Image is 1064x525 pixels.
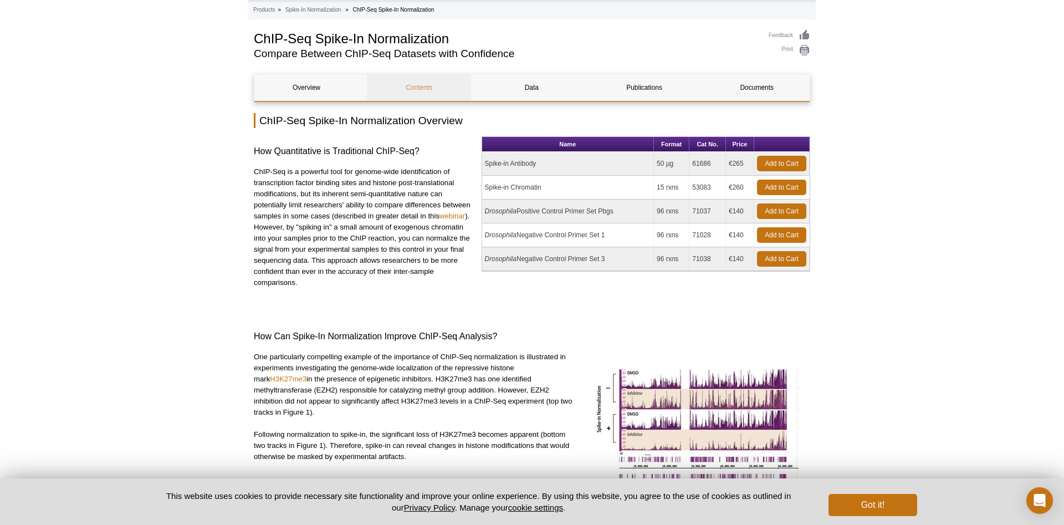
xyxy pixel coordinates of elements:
a: Data [479,74,584,101]
h2: Compare Between ChIP-Seq Datasets with Confidence [254,49,758,59]
a: Publications [592,74,697,101]
p: This website uses cookies to provide necessary site functionality and improve your online experie... [147,490,810,513]
td: €265 [726,152,754,176]
h3: How Can Spike-In Normalization Improve ChIP-Seq Analysis? [254,330,810,343]
td: 96 rxns [654,247,689,271]
th: Cat No. [689,137,726,152]
td: 53083 [689,176,726,200]
a: Contents [367,74,471,101]
a: Documents [705,74,809,101]
td: Spike-in Chromatin [482,176,654,200]
td: €140 [726,223,754,247]
a: Privacy Policy [404,503,455,512]
a: webinar [439,212,465,220]
a: Products [253,5,275,15]
td: 96 rxns [654,223,689,247]
a: Print [769,44,810,57]
p: ChIP-Seq is a powerful tool for genome-wide identification of transcription factor binding sites ... [254,166,473,288]
th: Price [726,137,754,152]
i: Drosophila [485,207,516,215]
a: Add to Cart [757,227,806,243]
td: Positive Control Primer Set Pbgs [482,200,654,223]
a: Add to Cart [757,251,806,267]
td: 71028 [689,223,726,247]
li: » [345,7,349,13]
li: ChIP-Seq Spike-In Normalization [353,7,434,13]
a: Add to Cart [757,180,806,195]
td: 50 µg [654,152,689,176]
td: 61686 [689,152,726,176]
a: Spike-In Normalization [285,5,341,15]
button: cookie settings [508,503,563,512]
td: Spike-in Antibody [482,152,654,176]
li: » [278,7,281,13]
td: €140 [726,247,754,271]
th: Format [654,137,689,152]
a: Overview [254,74,359,101]
img: ChIP Normalization reveals changes in H3K27me3 levels following treatment with EZH2 inhibitor. [585,351,807,490]
td: 96 rxns [654,200,689,223]
button: Got it! [828,494,917,516]
div: Open Intercom Messenger [1026,487,1053,514]
h2: ChIP-Seq Spike-In Normalization Overview [254,113,810,128]
p: One particularly compelling example of the importance of ChIP-Seq normalization is illustrated in... [254,351,574,418]
td: Negative Control Primer Set 3 [482,247,654,271]
td: €140 [726,200,754,223]
td: 15 rxns [654,176,689,200]
a: Feedback [769,29,810,42]
p: Following normalization to spike-in, the significant loss of H3K27me3 becomes apparent (bottom tw... [254,429,574,462]
td: Negative Control Primer Set 1 [482,223,654,247]
td: €260 [726,176,754,200]
a: Add to Cart [757,203,806,219]
td: 71038 [689,247,726,271]
i: Drosophila [485,255,516,263]
i: Drosophila [485,231,516,239]
th: Name [482,137,654,152]
h1: ChIP-Seq Spike-In Normalization [254,29,758,46]
td: 71037 [689,200,726,223]
a: H3K27me3 [270,375,306,383]
a: Add to Cart [757,156,806,171]
h3: How Quantitative is Traditional ChIP-Seq? [254,145,473,158]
